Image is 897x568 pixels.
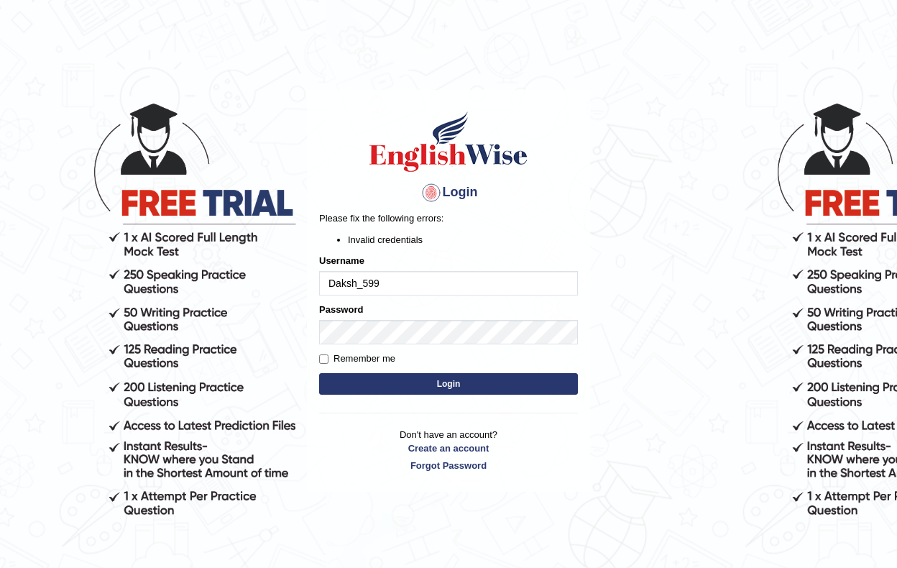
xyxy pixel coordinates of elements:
li: Invalid credentials [348,233,578,247]
h4: Login [319,181,578,204]
input: Remember me [319,354,328,364]
img: Logo of English Wise sign in for intelligent practice with AI [367,109,530,174]
label: Username [319,254,364,267]
a: Forgot Password [319,459,578,472]
p: Don't have an account? [319,428,578,472]
label: Remember me [319,352,395,366]
label: Password [319,303,363,316]
a: Create an account [319,441,578,455]
button: Login [319,373,578,395]
p: Please fix the following errors: [319,211,578,225]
